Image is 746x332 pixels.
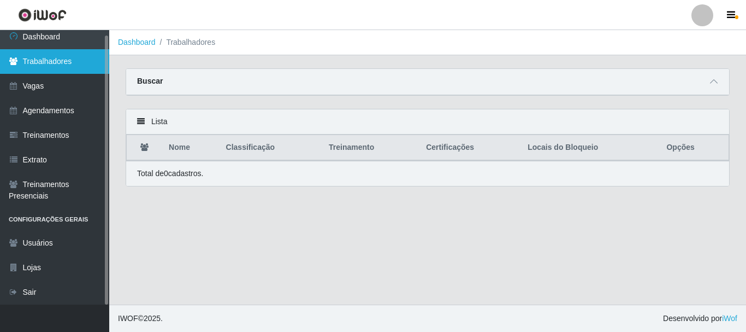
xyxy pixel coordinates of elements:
[521,135,660,161] th: Locais do Bloqueio
[419,135,521,161] th: Certificações
[118,38,156,46] a: Dashboard
[322,135,419,161] th: Treinamento
[137,168,203,179] p: Total de 0 cadastros.
[220,135,323,161] th: Classificação
[118,314,138,323] span: IWOF
[722,314,737,323] a: iWof
[118,313,163,324] span: © 2025 .
[663,313,737,324] span: Desenvolvido por
[18,8,67,22] img: CoreUI Logo
[162,135,219,161] th: Nome
[109,30,746,55] nav: breadcrumb
[660,135,729,161] th: Opções
[126,109,729,135] div: Lista
[137,77,163,85] strong: Buscar
[156,37,216,48] li: Trabalhadores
